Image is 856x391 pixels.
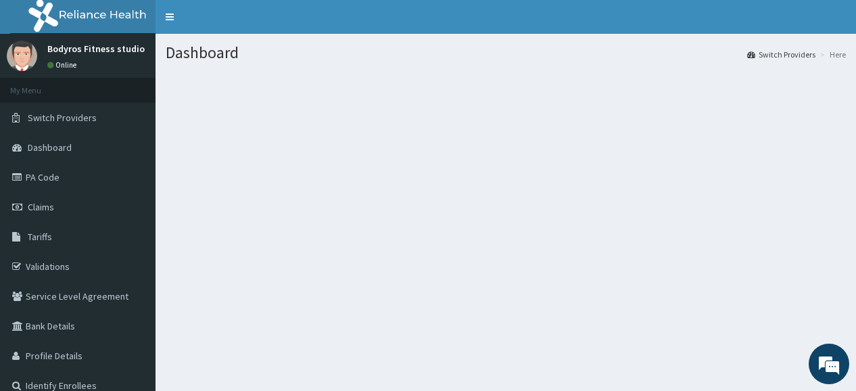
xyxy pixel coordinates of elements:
img: User Image [7,41,37,71]
span: Switch Providers [28,112,97,124]
span: Dashboard [28,141,72,154]
a: Online [47,60,80,70]
a: Switch Providers [747,49,815,60]
p: Bodyros Fitness studio [47,44,145,53]
span: Tariffs [28,231,52,243]
span: Claims [28,201,54,213]
li: Here [817,49,846,60]
h1: Dashboard [166,44,846,62]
